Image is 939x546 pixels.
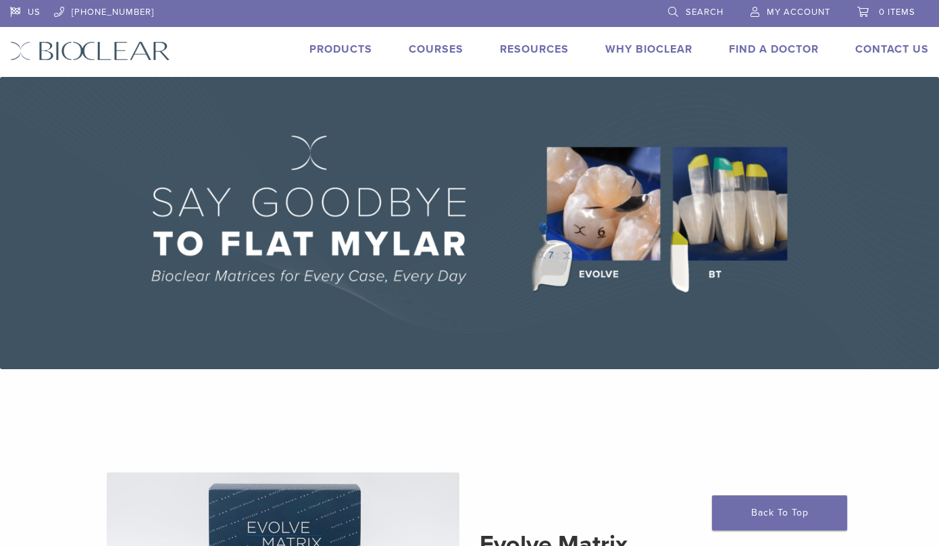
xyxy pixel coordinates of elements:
[686,7,724,18] span: Search
[712,495,847,530] a: Back To Top
[309,43,372,56] a: Products
[409,43,463,56] a: Courses
[767,7,830,18] span: My Account
[500,43,569,56] a: Resources
[605,43,692,56] a: Why Bioclear
[10,41,170,61] img: Bioclear
[729,43,819,56] a: Find A Doctor
[855,43,929,56] a: Contact Us
[879,7,915,18] span: 0 items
